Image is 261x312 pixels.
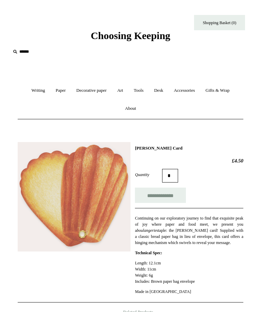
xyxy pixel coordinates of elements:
[135,158,243,164] h2: £4.50
[149,82,168,100] a: Desk
[129,82,149,100] a: Tools
[137,228,157,233] em: boulangerie
[135,145,243,151] h1: [PERSON_NAME] Card
[201,82,234,100] a: Gifts & Wrap
[112,82,128,100] a: Art
[194,15,245,30] a: Shopping Basket (0)
[18,142,130,252] img: Madeleine Greeting Card
[135,289,243,295] p: Made in [GEOGRAPHIC_DATA]
[51,82,71,100] a: Paper
[135,215,243,246] p: Continuing on our exploratory journey to find that exquisite peak of joy where paper and food mee...
[135,250,162,255] strong: Technical Spec:
[91,35,170,40] a: Choosing Keeping
[27,82,50,100] a: Writing
[120,100,141,118] a: About
[135,260,243,284] p: Length: 12.1cm Width: 11cm Weight: 6g Includes: Brown paper bag envelope
[135,172,162,178] label: Quantity
[169,82,199,100] a: Accessories
[91,30,170,41] span: Choosing Keeping
[72,82,111,100] a: Decorative paper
